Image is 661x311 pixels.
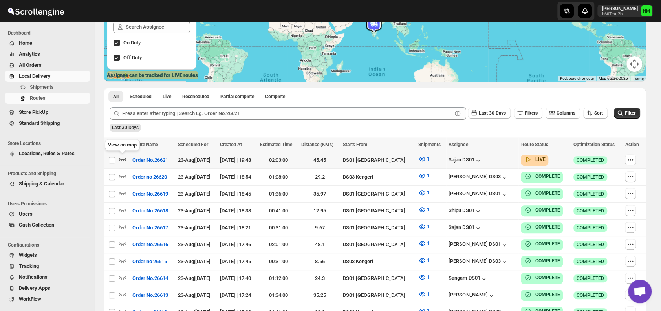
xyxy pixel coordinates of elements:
[449,207,482,215] div: Shipu DS01
[602,5,638,12] p: [PERSON_NAME]
[220,291,255,299] div: [DATE] | 17:24
[8,242,90,248] span: Configurations
[5,178,90,189] button: Shipping & Calendar
[577,174,604,180] span: COMPLETED
[557,110,575,116] span: Columns
[427,173,430,179] span: 1
[19,73,51,79] span: Local Delivery
[5,82,90,93] button: Shipments
[132,207,168,215] span: Order No.26618
[5,38,90,49] button: Home
[301,142,333,147] span: Distance (KMs)
[182,93,209,100] span: Rescheduled
[414,254,434,267] button: 1
[521,142,548,147] span: Route Status
[8,140,90,146] span: Store Locations
[524,155,545,163] button: LIVE
[112,125,139,130] span: Last 30 Days
[599,76,628,80] span: Map data ©2025
[524,291,560,298] button: COMPLETE
[427,257,430,263] span: 1
[449,275,488,283] button: Sangam DS01
[122,107,452,120] input: Press enter after typing | Search Eg. Order No.26621
[132,241,168,249] span: Order No.26616
[8,170,90,177] span: Products and Shipping
[524,189,560,197] button: COMPLETE
[468,108,511,119] button: Last 30 Days
[535,174,560,179] b: COMPLETE
[19,150,75,156] span: Locations, Rules & Rates
[301,207,338,215] div: 12.95
[577,225,604,231] span: COMPLETED
[8,30,90,36] span: Dashboard
[260,291,297,299] div: 01:34:00
[132,274,168,282] span: Order No.26614
[628,280,652,303] a: Open chat
[301,241,338,249] div: 48.1
[130,93,152,100] span: Scheduled
[5,272,90,283] button: Notifications
[5,250,90,261] button: Widgets
[126,21,190,33] input: Search Assignee
[301,224,338,232] div: 9.67
[301,156,338,164] div: 45.45
[260,258,297,265] div: 00:31:00
[343,173,414,181] div: DS03 Kengeri
[343,156,414,164] div: DS01 [GEOGRAPHIC_DATA]
[178,225,211,231] span: 23-Aug | [DATE]
[220,142,242,147] span: Created At
[19,274,48,280] span: Notifications
[343,142,367,147] span: Starts From
[220,207,255,215] div: [DATE] | 18:33
[178,208,211,214] span: 23-Aug | [DATE]
[414,187,434,199] button: 1
[449,241,508,249] div: [PERSON_NAME] DS01
[449,174,508,181] button: [PERSON_NAME] DS03
[577,292,604,298] span: COMPLETED
[535,292,560,297] b: COMPLETE
[30,84,54,90] span: Shipments
[128,205,173,217] button: Order No.26618
[427,291,430,297] span: 1
[163,93,171,100] span: Live
[260,156,297,164] div: 02:03:00
[5,294,90,305] button: WorkFlow
[414,220,434,233] button: 1
[449,258,508,266] div: [PERSON_NAME] DS03
[625,142,639,147] span: Action
[132,291,168,299] span: Order No.26613
[260,173,297,181] div: 01:08:00
[583,108,608,119] button: Sort
[427,274,430,280] span: 1
[260,241,297,249] div: 02:01:00
[414,288,434,300] button: 1
[6,1,65,21] img: ScrollEngine
[108,91,123,102] button: All routes
[132,156,168,164] span: Order No.26621
[577,191,604,197] span: COMPLETED
[301,190,338,198] div: 35.97
[19,62,42,68] span: All Orders
[449,224,482,232] div: Sajan DS01
[414,271,434,284] button: 1
[560,76,594,81] button: Keyboard shortcuts
[577,241,604,248] span: COMPLETED
[260,190,297,198] div: 01:36:00
[414,170,434,182] button: 1
[220,274,255,282] div: [DATE] | 17:40
[132,173,167,181] span: Order no 26620
[479,110,506,116] span: Last 30 Days
[178,241,211,247] span: 23-Aug | [DATE]
[427,190,430,196] span: 1
[602,12,638,16] p: b607ea-2b
[128,188,173,200] button: Order No.26619
[577,208,604,214] span: COMPLETED
[178,142,208,147] span: Scheduled For
[260,224,297,232] div: 00:31:00
[535,207,560,213] b: COMPLETE
[449,292,495,300] div: [PERSON_NAME]
[128,255,172,268] button: Order no 26615
[178,157,211,163] span: 23-Aug | [DATE]
[626,56,642,72] button: Map camera controls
